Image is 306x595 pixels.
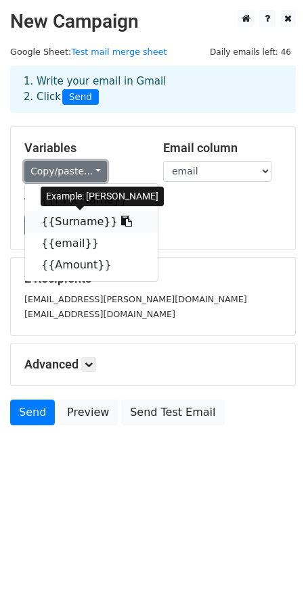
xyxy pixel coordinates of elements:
[24,309,175,319] small: [EMAIL_ADDRESS][DOMAIN_NAME]
[25,233,158,254] a: {{email}}
[25,189,158,211] a: {{First Name}}
[25,254,158,276] a: {{Amount}}
[10,400,55,425] a: Send
[25,211,158,233] a: {{Surname}}
[14,74,292,105] div: 1. Write your email in Gmail 2. Click
[58,400,118,425] a: Preview
[24,357,282,372] h5: Advanced
[71,47,167,57] a: Test mail merge sheet
[24,294,247,304] small: [EMAIL_ADDRESS][PERSON_NAME][DOMAIN_NAME]
[238,530,306,595] iframe: Chat Widget
[121,400,224,425] a: Send Test Email
[62,89,99,105] span: Send
[10,47,167,57] small: Google Sheet:
[10,10,296,33] h2: New Campaign
[163,141,282,156] h5: Email column
[41,187,164,206] div: Example: [PERSON_NAME]
[24,141,143,156] h5: Variables
[205,47,296,57] a: Daily emails left: 46
[24,161,107,182] a: Copy/paste...
[205,45,296,59] span: Daily emails left: 46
